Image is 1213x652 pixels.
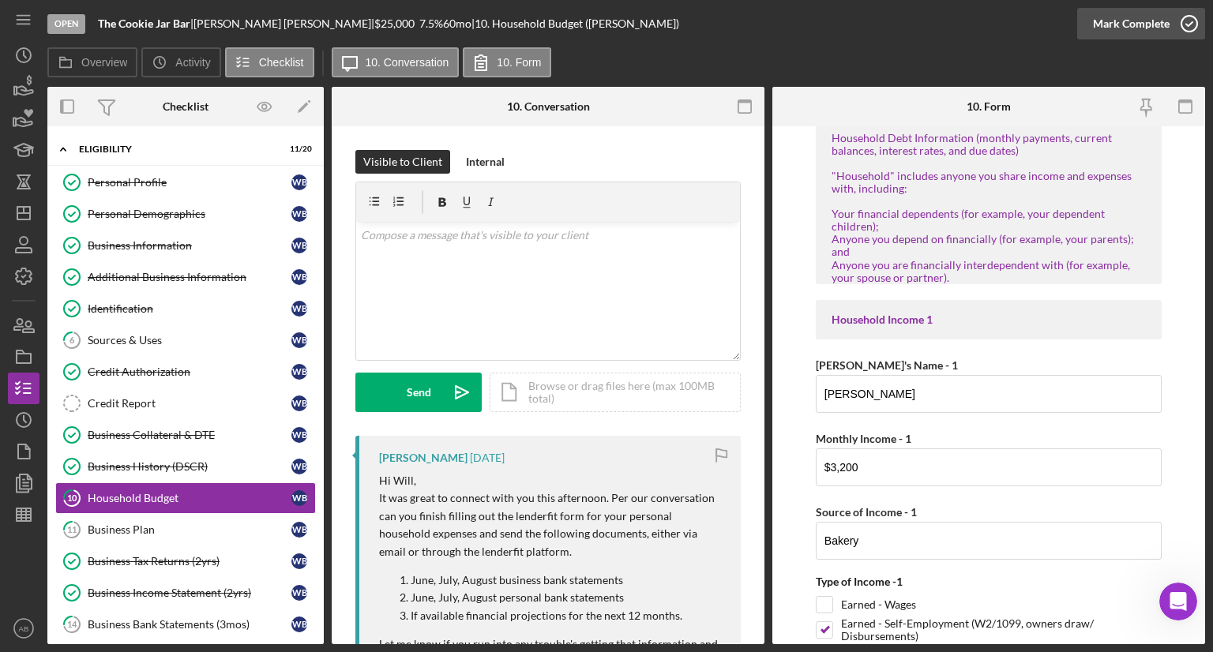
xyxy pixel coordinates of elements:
b: The Cookie Jar Bar [98,17,190,30]
a: Personal DemographicsWB [55,198,316,230]
a: Business Collateral & DTEWB [55,419,316,451]
div: 11 / 20 [284,144,312,154]
a: 10Household BudgetWB [55,482,316,514]
label: Overview [81,56,127,69]
div: | [98,17,193,30]
a: Business Income Statement (2yrs)WB [55,577,316,609]
button: Internal [458,150,513,174]
div: Business History (DSCR) [88,460,291,473]
tspan: 11 [67,524,77,534]
div: Personal Demographics [88,208,291,220]
textarea: Message… [13,470,302,496]
p: It was great to connect with you this afternoon. Per our conversation can you finish filling out ... [379,489,725,560]
div: W B [291,269,307,285]
h1: [PERSON_NAME] [77,8,179,20]
label: Source of Income - 1 [816,505,917,519]
div: Open [47,14,85,34]
button: Start recording [100,503,113,515]
a: 14Business Bank Statements (3mos)WB [55,609,316,640]
div: Hi [PERSON_NAME],If you’re receiving this message, it seems you've logged at least 30 sessions. W... [13,154,259,483]
div: Business Plan [88,523,291,536]
div: Business Tax Returns (2yrs) [88,555,291,568]
button: Upload attachment [75,503,88,515]
div: Credit Authorization [88,365,291,378]
div: 60 mo [443,17,471,30]
div: W B [291,490,307,506]
button: Overview [47,47,137,77]
div: Business Information [88,239,291,252]
div: David says… [13,154,303,518]
a: Additional Business InformationWB [55,261,316,293]
a: Personal ProfileWB [55,167,316,198]
div: Credit Report [88,397,291,410]
a: Business InformationWB [55,230,316,261]
text: AB [19,624,29,633]
div: ELIGIBILITY [79,144,272,154]
div: Hi [PERSON_NAME], [25,163,246,179]
label: Monthly Income - 1 [816,432,911,445]
button: Activity [141,47,220,77]
p: June, July, August business bank statements [411,571,725,589]
label: Earned - Self-Employment (W2/1099, owners draw/ Disbursements) [841,622,1162,638]
div: W B [291,364,307,380]
div: W B [291,427,307,443]
div: While we're not able to build everything that's requested, your input is helping to shape our lon... [25,358,246,419]
button: AB [8,613,39,644]
div: W B [291,206,307,222]
img: Profile image for David [45,9,70,34]
span: $25,000 [374,17,415,30]
div: Household Income 1 [832,313,1146,326]
div: 10. Form [967,100,1011,113]
a: Credit AuthorizationWB [55,356,316,388]
div: W B [291,585,307,601]
button: Send [355,373,482,412]
div: W B [291,301,307,317]
p: If available financial projections for the next 12 months. [411,607,725,624]
label: Earned - Wages [841,597,916,613]
time: 2025-08-29 22:41 [470,452,505,464]
div: Visible to Client [363,150,442,174]
div: 10. Conversation [507,100,590,113]
label: 10. Form [497,56,541,69]
div: Looking forward to hearing from you, [PERSON_NAME] / Co-founder of Lenderfit [25,427,246,474]
label: Checklist [259,56,304,69]
button: Emoji picker [24,503,37,515]
a: Credit ReportWB [55,388,316,419]
div: Our offices are closed for the Fourth of July Holiday until [DATE]. [48,95,287,125]
button: 10. Form [463,47,551,77]
div: 7.5 % [419,17,443,30]
p: Active over [DATE] [77,20,172,36]
b: Is there functionality that you’d like to see us build that would bring you even more value? [25,288,243,347]
button: Gif picker [50,503,62,515]
button: go back [10,6,40,36]
div: If you’re receiving this message, it seems you've logged at least 30 sessions. Well done! [25,187,246,234]
div: | 10. Household Budget ([PERSON_NAME]) [471,17,679,30]
div: W B [291,522,307,538]
div: Checklist [163,100,208,113]
a: 6Sources & UsesWB [55,324,316,356]
div: W B [291,459,307,474]
button: Mark Complete [1077,8,1205,39]
button: Home [247,6,277,36]
div: To prepare for this form, please gather the following information: Household Income Information H... [832,68,1146,284]
button: Checklist [225,47,314,77]
div: Identification [88,302,291,315]
div: Business Collateral & DTE [88,429,291,441]
div: W B [291,332,307,348]
div: Type of Income -1 [816,575,1162,588]
div: Close [277,6,306,35]
div: W B [291,616,307,632]
label: [PERSON_NAME]'s Name - 1 [816,358,958,372]
p: Hi Will, [379,472,725,489]
div: Household Budget [88,492,291,504]
tspan: 6 [69,335,75,345]
a: 11Business PlanWB [55,514,316,545]
div: As you know, we're constantly looking for ways to improving the platform, and I'd love to hear yo... [25,241,246,349]
label: 10. Conversation [366,56,449,69]
label: Activity [175,56,210,69]
div: W B [291,395,307,411]
div: Business Income Statement (2yrs) [88,586,291,599]
div: W B [291,553,307,569]
div: [PERSON_NAME] [379,452,468,464]
div: Mark Complete [1093,8,1170,39]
